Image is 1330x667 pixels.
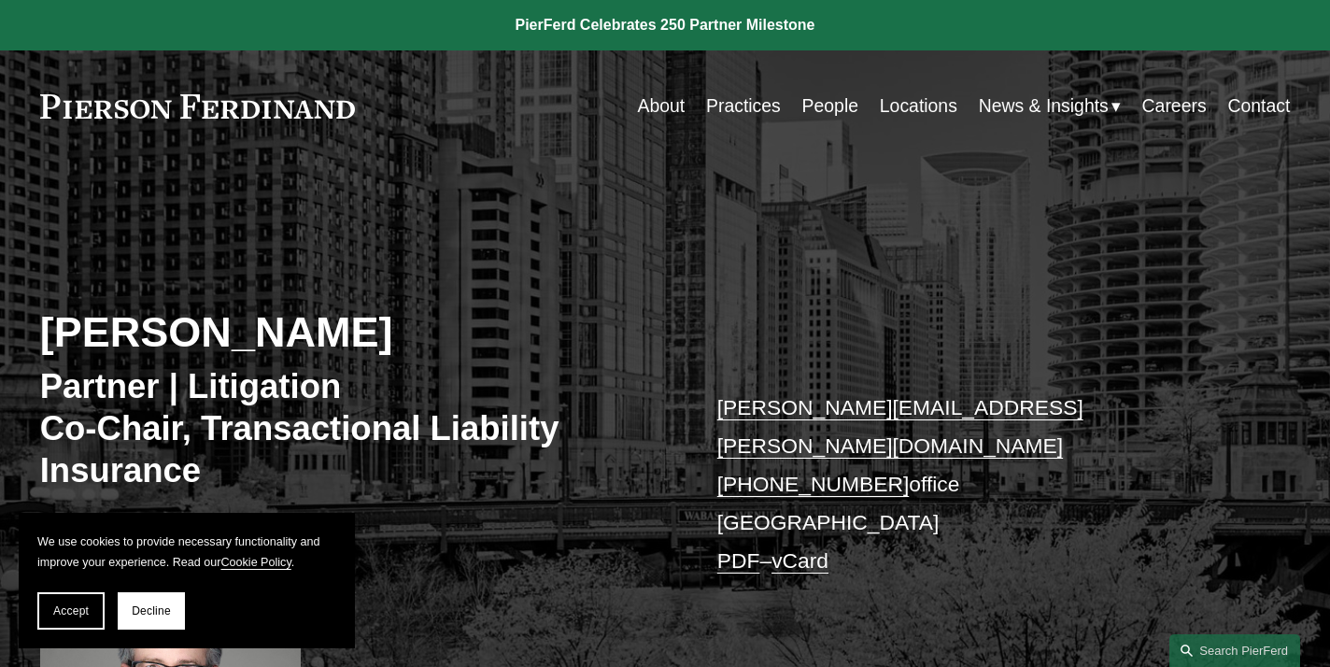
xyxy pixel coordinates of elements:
[1142,88,1207,124] a: Careers
[37,592,105,630] button: Accept
[40,365,665,492] h3: Partner | Litigation Co-Chair, Transactional Liability Insurance
[802,88,858,124] a: People
[979,88,1121,124] a: folder dropdown
[979,90,1109,122] span: News & Insights
[132,604,171,617] span: Decline
[880,88,957,124] a: Locations
[19,513,355,648] section: Cookie banner
[637,88,685,124] a: About
[37,532,336,574] p: We use cookies to provide necessary functionality and improve your experience. Read our .
[706,88,781,124] a: Practices
[53,604,89,617] span: Accept
[717,472,910,496] a: [PHONE_NUMBER]
[1227,88,1290,124] a: Contact
[717,389,1238,581] p: office [GEOGRAPHIC_DATA] –
[40,307,665,359] h2: [PERSON_NAME]
[1169,634,1300,667] a: Search this site
[717,395,1083,458] a: [PERSON_NAME][EMAIL_ADDRESS][PERSON_NAME][DOMAIN_NAME]
[220,556,290,569] a: Cookie Policy
[118,592,185,630] button: Decline
[717,548,760,573] a: PDF
[771,548,828,573] a: vCard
